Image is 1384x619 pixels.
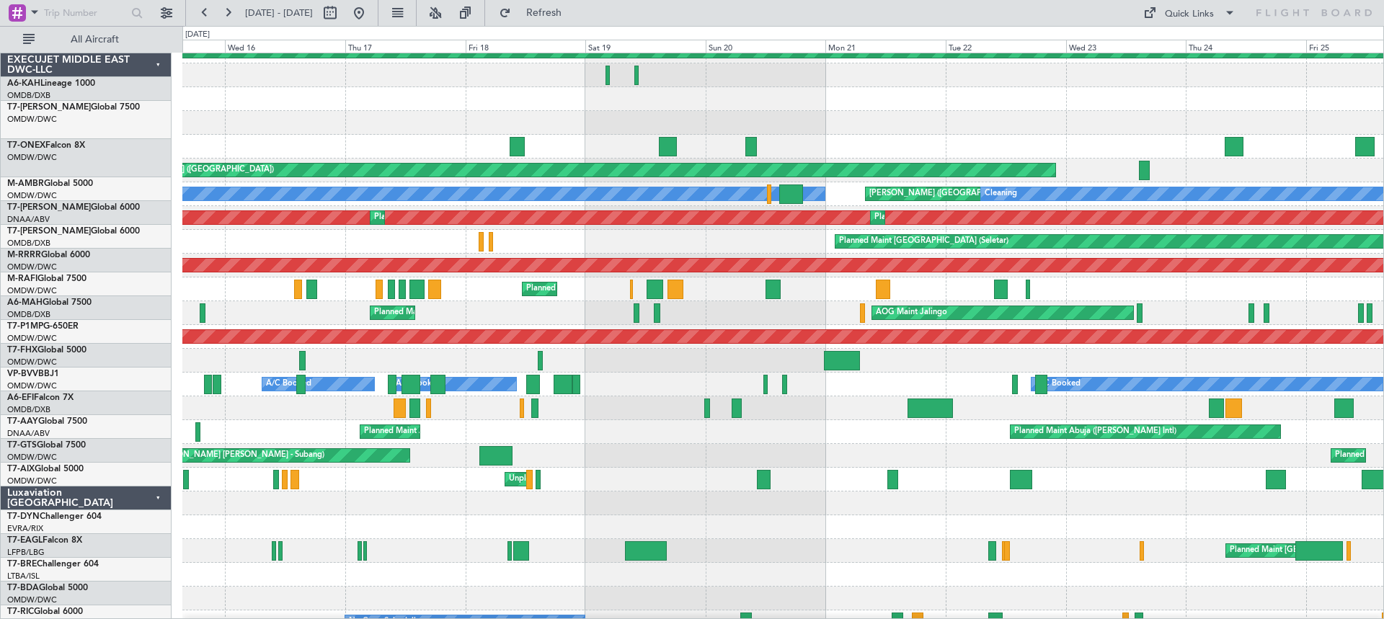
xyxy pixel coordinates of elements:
a: DNAA/ABV [7,214,50,225]
div: Sun 20 [706,40,826,53]
a: VP-BVVBBJ1 [7,370,59,378]
span: A6-EFI [7,393,34,402]
span: T7-P1MP [7,322,43,331]
span: Refresh [514,8,575,18]
a: T7-EAGLFalcon 8X [7,536,82,545]
a: A6-KAHLineage 1000 [7,79,95,88]
a: OMDW/DWC [7,380,57,391]
span: A6-MAH [7,298,43,307]
div: [DATE] [185,29,210,41]
div: AOG Maint Jalingo [876,302,947,324]
a: DNAA/ABV [7,428,50,439]
span: T7-ONEX [7,141,45,150]
span: T7-GTS [7,441,37,450]
a: OMDB/DXB [7,238,50,249]
div: Planned Maint Abuja ([PERSON_NAME] Intl) [1014,421,1176,442]
div: Planned Maint [GEOGRAPHIC_DATA] (Seletar) [839,231,1008,252]
div: Planned Maint Dubai (Al Maktoum Intl) [874,207,1016,228]
a: OMDW/DWC [7,114,57,125]
a: T7-BREChallenger 604 [7,560,99,569]
a: T7-RICGlobal 6000 [7,607,83,616]
div: [PERSON_NAME] ([GEOGRAPHIC_DATA][PERSON_NAME]) [869,183,1090,205]
button: All Aircraft [16,28,156,51]
span: M-RRRR [7,251,41,259]
a: T7-AIXGlobal 5000 [7,465,84,473]
a: A6-MAHGlobal 7500 [7,298,92,307]
div: Quick Links [1165,7,1214,22]
a: T7-BDAGlobal 5000 [7,584,88,592]
button: Quick Links [1136,1,1243,25]
span: T7-AIX [7,465,35,473]
div: Planned Maint Abuja ([PERSON_NAME] Intl) [364,421,526,442]
a: OMDW/DWC [7,333,57,344]
a: OMDW/DWC [7,285,57,296]
div: Thu 17 [345,40,466,53]
div: Thu 24 [1186,40,1306,53]
a: OMDB/DXB [7,309,50,320]
span: T7-AAY [7,417,38,426]
a: T7-GTSGlobal 7500 [7,441,86,450]
span: T7-[PERSON_NAME] [7,227,91,236]
a: T7-[PERSON_NAME]Global 6000 [7,203,140,212]
span: T7-EAGL [7,536,43,545]
a: T7-FHXGlobal 5000 [7,346,86,355]
div: A/C Booked [1035,373,1081,395]
div: Mon 21 [825,40,946,53]
span: VP-BVV [7,370,38,378]
a: OMDB/DXB [7,404,50,415]
a: LTBA/ISL [7,571,40,582]
a: OMDW/DWC [7,262,57,272]
span: T7-BDA [7,584,39,592]
span: T7-[PERSON_NAME] [7,203,91,212]
a: OMDW/DWC [7,476,57,486]
div: Planned Maint Chester [526,278,609,300]
div: Tue 22 [946,40,1066,53]
span: T7-[PERSON_NAME] [7,103,91,112]
div: Wed 23 [1066,40,1186,53]
div: Fri 18 [466,40,586,53]
a: OMDW/DWC [7,357,57,368]
div: A/C Booked [266,373,311,395]
a: OMDW/DWC [7,594,57,605]
div: Wed 16 [225,40,345,53]
a: T7-[PERSON_NAME]Global 7500 [7,103,140,112]
a: T7-P1MPG-650ER [7,322,79,331]
span: All Aircraft [37,35,152,45]
a: T7-[PERSON_NAME]Global 6000 [7,227,140,236]
span: M-AMBR [7,179,44,188]
button: Refresh [492,1,579,25]
span: T7-BRE [7,560,37,569]
a: M-AMBRGlobal 5000 [7,179,93,188]
a: M-RRRRGlobal 6000 [7,251,90,259]
span: M-RAFI [7,275,37,283]
div: Planned Maint Abuja ([PERSON_NAME] Intl) [374,302,536,324]
div: Planned Maint Dubai (Al Maktoum Intl) [374,207,516,228]
span: T7-DYN [7,512,40,521]
a: OMDW/DWC [7,190,57,201]
span: T7-FHX [7,346,37,355]
div: Cleaning [985,183,1017,205]
div: Unplanned Maint [GEOGRAPHIC_DATA] ([GEOGRAPHIC_DATA]) [509,468,746,490]
a: OMDB/DXB [7,90,50,101]
span: T7-RIC [7,607,34,616]
a: T7-AAYGlobal 7500 [7,417,87,426]
a: T7-ONEXFalcon 8X [7,141,85,150]
a: EVRA/RIX [7,523,43,534]
a: M-RAFIGlobal 7500 [7,275,86,283]
a: OMDW/DWC [7,152,57,163]
span: A6-KAH [7,79,40,88]
span: [DATE] - [DATE] [245,6,313,19]
a: T7-DYNChallenger 604 [7,512,102,521]
a: A6-EFIFalcon 7X [7,393,74,402]
div: Sat 19 [585,40,706,53]
a: OMDW/DWC [7,452,57,463]
a: LFPB/LBG [7,547,45,558]
input: Trip Number [44,2,127,24]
